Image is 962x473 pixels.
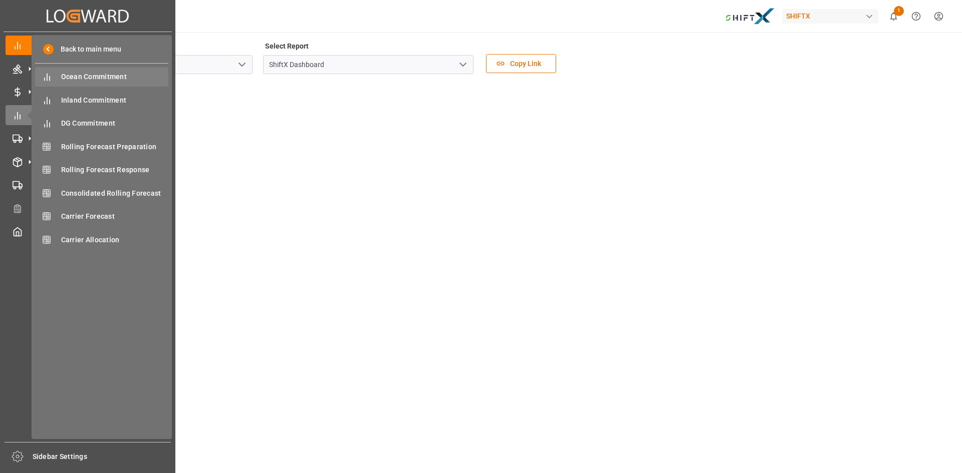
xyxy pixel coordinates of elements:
[35,90,168,110] a: Inland Commitment
[61,235,169,245] span: Carrier Allocation
[61,142,169,152] span: Rolling Forecast Preparation
[782,9,878,24] div: SHIFTX
[234,57,249,73] button: open menu
[455,57,470,73] button: open menu
[486,54,556,73] button: Copy Link
[35,160,168,180] a: Rolling Forecast Response
[61,118,169,129] span: DG Commitment
[33,451,171,462] span: Sidebar Settings
[61,211,169,222] span: Carrier Forecast
[882,5,905,28] button: show 1 new notifications
[61,95,169,106] span: Inland Commitment
[61,165,169,175] span: Rolling Forecast Response
[6,36,170,55] a: Control Tower
[35,67,168,87] a: Ocean Commitment
[54,44,121,55] span: Back to main menu
[35,207,168,226] a: Carrier Forecast
[35,114,168,133] a: DG Commitment
[505,59,546,69] span: Copy Link
[894,6,904,16] span: 1
[263,55,473,74] input: Type to search/select
[782,7,882,26] button: SHIFTX
[61,72,169,82] span: Ocean Commitment
[61,188,169,199] span: Consolidated Rolling Forecast
[725,8,775,25] img: Bildschirmfoto%202024-11-13%20um%2009.31.44.png_1731487080.png
[905,5,927,28] button: Help Center
[6,175,170,195] a: Workflows
[263,39,310,53] label: Select Report
[6,222,170,241] a: My Cockpit
[35,183,168,203] a: Consolidated Rolling Forecast
[35,230,168,249] a: Carrier Allocation
[35,137,168,156] a: Rolling Forecast Preparation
